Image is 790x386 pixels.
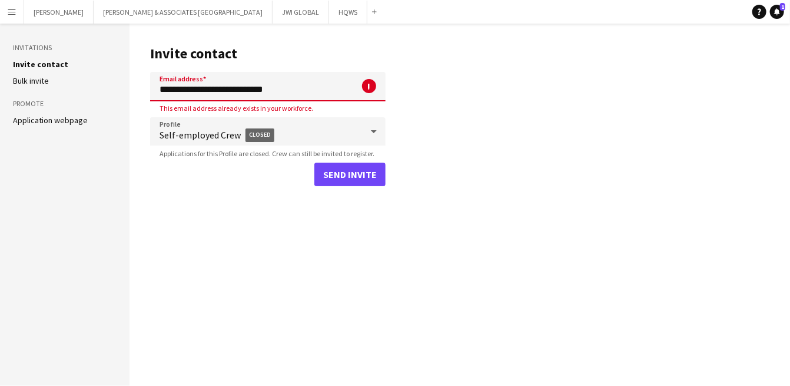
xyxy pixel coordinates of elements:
[150,45,386,62] h1: Invite contact
[94,1,273,24] button: [PERSON_NAME] & ASSOCIATES [GEOGRAPHIC_DATA]
[150,149,384,158] span: Applications for this Profile are closed. Crew can still be invited to register.
[13,115,88,126] a: Application webpage
[273,1,329,24] button: JWI GLOBAL
[24,1,94,24] button: [PERSON_NAME]
[150,104,323,113] span: This email address already exists in your workforce.
[770,5,784,19] a: 1
[329,1,367,24] button: HQWS
[160,121,362,149] span: Self-employed Crew
[314,163,386,186] button: Send invite
[780,3,785,11] span: 1
[13,42,117,53] h3: Invitations
[245,128,274,142] span: Closed
[13,98,117,109] h3: Promote
[13,75,49,86] a: Bulk invite
[13,59,68,70] a: Invite contact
